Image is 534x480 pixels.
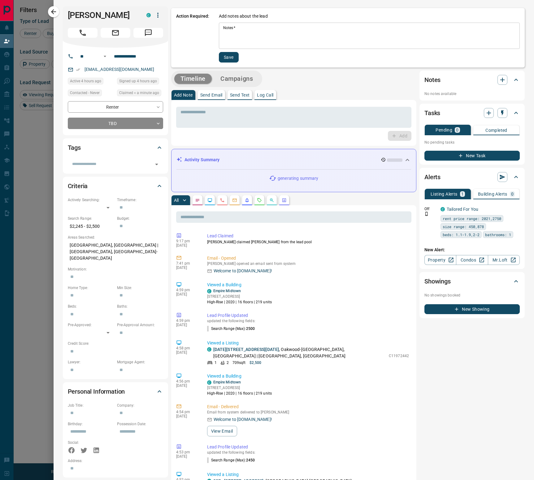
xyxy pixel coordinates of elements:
[424,172,441,182] h2: Alerts
[456,255,488,265] a: Condos
[70,90,100,96] span: Contacted - Never
[207,450,409,455] p: updated the following fields:
[176,266,198,270] p: [DATE]
[117,89,163,98] div: Mon Sep 15 2025
[424,247,520,253] p: New Alert:
[245,198,250,203] svg: Listing Alerts
[219,13,268,19] p: Add notes about the lead
[176,383,198,388] p: [DATE]
[207,444,409,450] p: Lead Profile Updated
[214,268,272,274] p: Welcome to [DOMAIN_NAME]!
[68,143,81,153] h2: Tags
[68,78,114,86] div: Mon Sep 15 2025
[424,106,520,120] div: Tasks
[232,198,237,203] svg: Emails
[478,192,507,196] p: Building Alerts
[257,198,262,203] svg: Requests
[246,458,255,462] span: 2450
[176,410,198,414] p: 4:54 pm
[424,292,520,298] p: No showings booked
[117,78,163,86] div: Mon Sep 15 2025
[117,403,163,408] p: Company:
[133,28,163,38] span: Message
[68,118,163,129] div: TBD
[68,304,114,309] p: Beds:
[117,216,163,221] p: Budget:
[207,373,409,379] p: Viewed a Building
[68,440,114,445] p: Social:
[441,207,445,211] div: condos.ca
[207,385,272,391] p: [STREET_ADDRESS]
[68,181,88,191] h2: Criteria
[70,78,101,84] span: Active 4 hours ago
[278,175,318,182] p: generating summary
[207,282,409,288] p: Viewed a Building
[119,90,159,96] span: Claimed < a minute ago
[117,197,163,203] p: Timeframe:
[207,347,211,352] div: condos.ca
[207,410,409,414] p: Email from system delivered to [PERSON_NAME]
[230,93,250,97] p: Send Text
[68,221,114,231] p: $2,245 - $2,500
[207,299,272,305] p: High-Rise | 2020 | 16 floors | 219 units
[117,359,163,365] p: Mortgage Agent:
[174,74,212,84] button: Timeline
[68,403,114,408] p: Job Title:
[424,72,520,87] div: Notes
[68,216,114,221] p: Search Range:
[431,192,458,196] p: Listing Alerts
[214,74,259,84] button: Campaigns
[456,128,458,132] p: 0
[207,294,272,299] p: [STREET_ADDRESS]
[176,239,198,243] p: 9:17 pm
[424,274,520,289] div: Showings
[207,312,409,319] p: Lead Profile Updated
[443,231,480,238] span: beds: 1.1-1.9,2-2
[68,341,163,346] p: Credit Score:
[485,128,507,132] p: Completed
[424,91,520,97] p: No notes available
[68,458,163,464] p: Address:
[207,391,272,396] p: High-Rise | 2020 | 16 floors | 219 units
[436,128,452,132] p: Pending
[424,276,451,286] h2: Showings
[424,304,520,314] button: New Showing
[257,93,273,97] p: Log Call
[117,304,163,309] p: Baths:
[232,360,246,365] p: 709 sqft
[443,223,484,230] span: size range: 450,878
[119,78,157,84] span: Signed up 4 hours ago
[185,157,220,163] p: Activity Summary
[488,255,520,265] a: Mr.Loft
[76,67,80,72] svg: Email Verified
[176,261,198,266] p: 7:41 pm
[207,198,212,203] svg: Lead Browsing Activity
[68,266,163,272] p: Motivation:
[389,353,409,359] p: C11972442
[68,197,114,203] p: Actively Searching:
[207,457,255,463] p: Search Range (Max) :
[200,93,223,97] p: Send Email
[207,471,409,478] p: Viewed a Listing
[174,198,179,202] p: All
[68,28,98,38] span: Call
[269,198,274,203] svg: Opportunities
[214,416,272,423] p: Welcome to [DOMAIN_NAME]!
[424,151,520,161] button: New Task
[250,360,262,365] p: $2,500
[227,360,229,365] p: 2
[207,289,211,293] div: condos.ca
[68,359,114,365] p: Lawyer:
[207,404,409,410] p: Email - Delivered
[282,198,287,203] svg: Agent Actions
[176,318,198,323] p: 4:59 pm
[68,285,114,291] p: Home Type:
[424,108,440,118] h2: Tasks
[207,233,409,239] p: Lead Claimed
[176,450,198,454] p: 4:53 pm
[485,231,511,238] span: bathrooms: 1
[246,326,255,331] span: 2500
[68,101,163,113] div: Renter
[461,192,464,196] p: 1
[174,93,193,97] p: Add Note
